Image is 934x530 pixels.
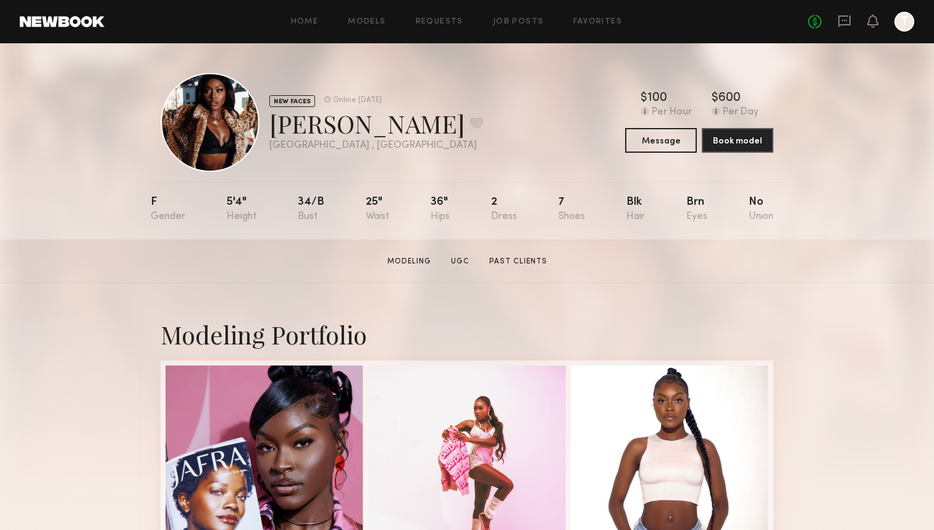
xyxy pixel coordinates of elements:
[227,197,256,222] div: 5'4"
[894,12,914,32] a: T
[686,197,707,222] div: Brn
[446,256,474,267] a: UGC
[641,92,647,105] div: $
[702,128,773,153] button: Book model
[298,197,324,222] div: 34/b
[558,197,585,222] div: 7
[493,18,544,26] a: Job Posts
[348,18,385,26] a: Models
[749,197,773,222] div: No
[269,140,483,151] div: [GEOGRAPHIC_DATA] , [GEOGRAPHIC_DATA]
[626,197,645,222] div: Blk
[652,107,692,118] div: Per Hour
[723,107,759,118] div: Per Day
[491,197,517,222] div: 2
[269,107,483,140] div: [PERSON_NAME]
[647,92,667,105] div: 100
[625,128,697,153] button: Message
[333,96,382,105] div: Online [DATE]
[382,256,436,267] a: Modeling
[269,95,315,107] div: NEW FACES
[573,18,622,26] a: Favorites
[416,18,463,26] a: Requests
[712,92,718,105] div: $
[431,197,450,222] div: 36"
[291,18,319,26] a: Home
[161,318,773,351] div: Modeling Portfolio
[151,197,185,222] div: F
[484,256,552,267] a: Past Clients
[366,197,389,222] div: 25"
[718,92,741,105] div: 600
